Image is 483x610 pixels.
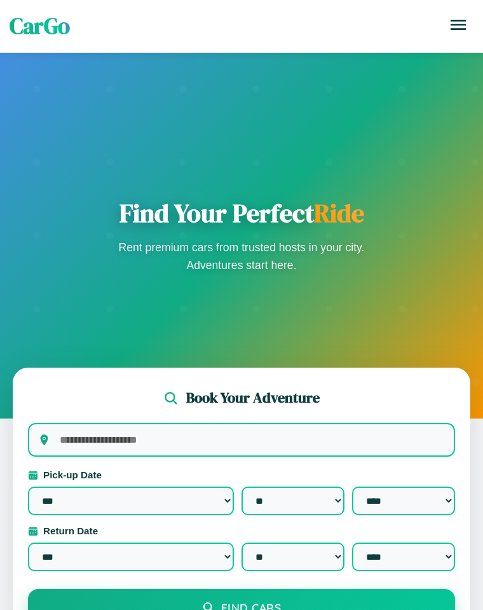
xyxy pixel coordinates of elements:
label: Pick-up Date [28,469,455,480]
p: Rent premium cars from trusted hosts in your city. Adventures start here. [114,239,369,274]
label: Return Date [28,525,455,536]
span: CarGo [10,11,70,41]
span: Ride [314,196,364,230]
h1: Find Your Perfect [114,198,369,228]
h2: Book Your Adventure [186,388,320,408]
